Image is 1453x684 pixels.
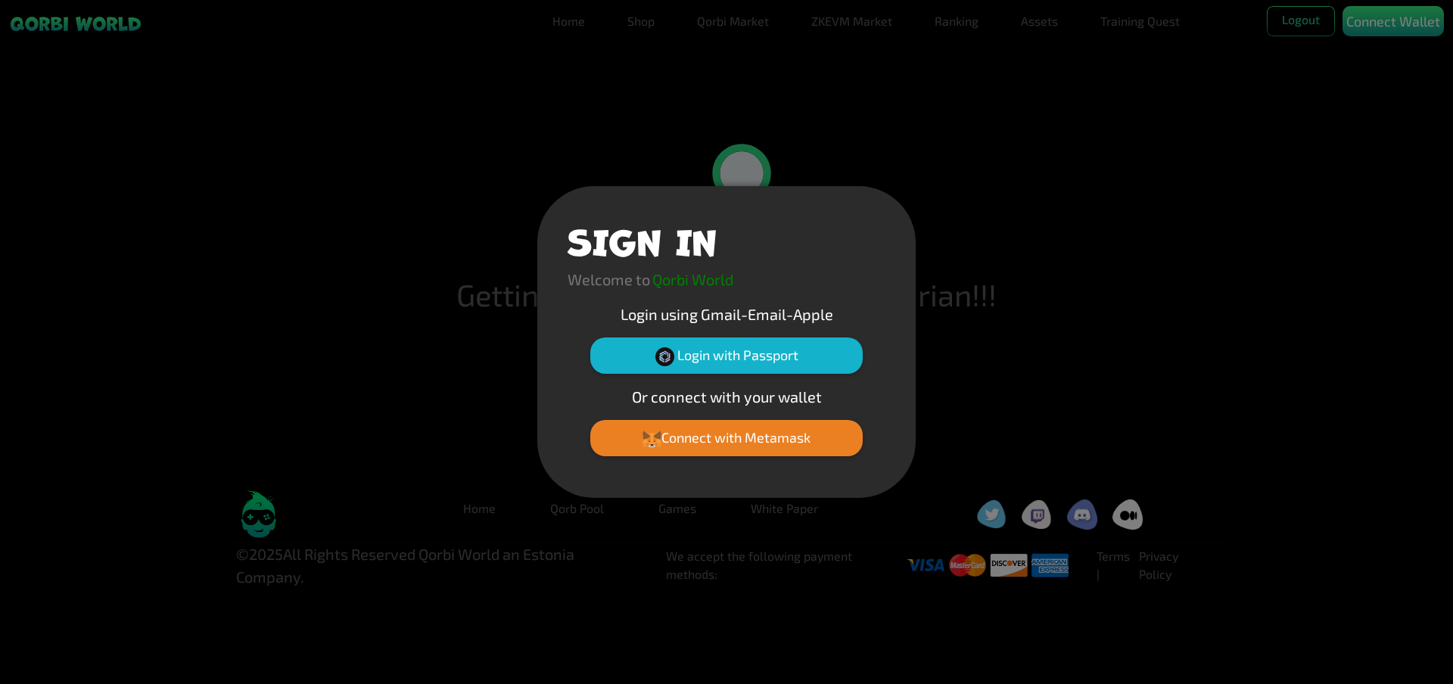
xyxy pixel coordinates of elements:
h1: SIGN IN [568,216,717,262]
p: Or connect with your wallet [568,385,885,408]
button: Connect with Metamask [590,420,863,456]
p: Qorbi World [652,268,733,291]
img: Passport Logo [655,347,674,366]
button: Login with Passport [590,337,863,374]
p: Login using Gmail-Email-Apple [568,303,885,325]
p: Welcome to [568,268,650,291]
